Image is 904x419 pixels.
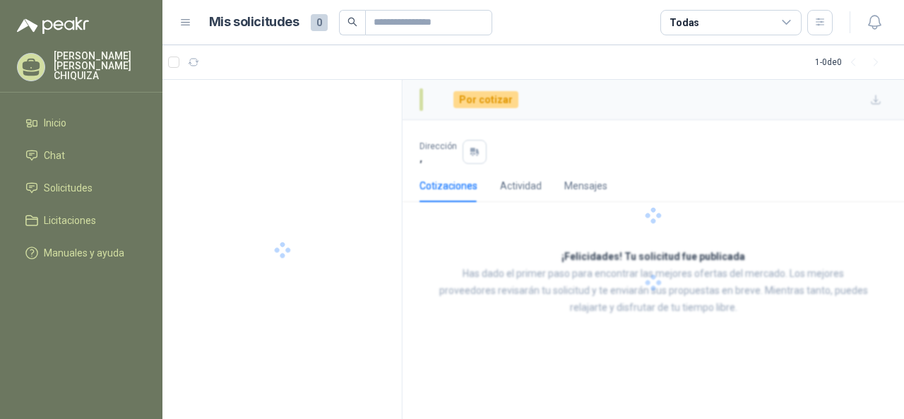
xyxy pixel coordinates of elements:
[311,14,328,31] span: 0
[54,51,145,81] p: [PERSON_NAME] [PERSON_NAME] CHIQUIZA
[815,51,887,73] div: 1 - 0 de 0
[44,148,65,163] span: Chat
[44,115,66,131] span: Inicio
[44,180,93,196] span: Solicitudes
[17,110,145,136] a: Inicio
[347,17,357,27] span: search
[44,213,96,228] span: Licitaciones
[17,207,145,234] a: Licitaciones
[17,17,89,34] img: Logo peakr
[209,12,299,33] h1: Mis solicitudes
[17,240,145,266] a: Manuales y ayuda
[17,175,145,201] a: Solicitudes
[17,142,145,169] a: Chat
[44,245,124,261] span: Manuales y ayuda
[670,15,699,30] div: Todas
